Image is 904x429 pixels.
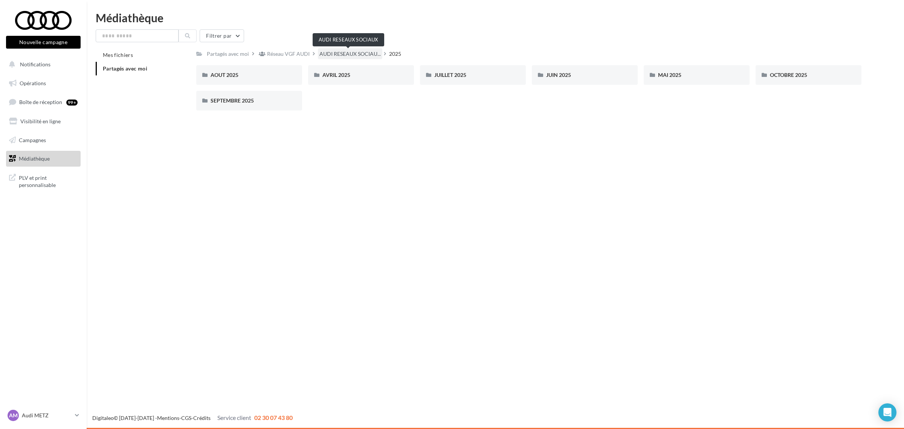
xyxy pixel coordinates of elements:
[313,33,384,46] div: AUDI RESEAUX SOCIAUX
[217,414,251,421] span: Service client
[878,403,896,421] div: Open Intercom Messenger
[267,50,310,58] div: Réseau VGF AUDI
[389,50,401,58] div: 2025
[5,94,82,110] a: Boîte de réception99+
[254,414,293,421] span: 02 30 07 43 80
[103,52,133,58] span: Mes fichiers
[211,72,238,78] span: AOUT 2025
[20,61,50,67] span: Notifications
[434,72,466,78] span: JUILLET 2025
[9,412,18,419] span: AM
[19,136,46,143] span: Campagnes
[103,65,147,72] span: Partagés avec moi
[22,412,72,419] p: Audi METZ
[20,80,46,86] span: Opérations
[546,72,571,78] span: JUIN 2025
[211,97,254,104] span: SEPTEMBRE 2025
[322,72,350,78] span: AVRIL 2025
[193,415,211,421] a: Crédits
[181,415,191,421] a: CGS
[6,408,81,423] a: AM Audi METZ
[20,118,61,124] span: Visibilité en ligne
[157,415,179,421] a: Mentions
[5,170,82,192] a: PLV et print personnalisable
[5,113,82,129] a: Visibilité en ligne
[770,72,807,78] span: OCTOBRE 2025
[200,29,244,42] button: Filtrer par
[19,99,62,105] span: Boîte de réception
[92,415,293,421] span: © [DATE]-[DATE] - - -
[5,75,82,91] a: Opérations
[207,50,249,58] div: Partagés avec moi
[6,36,81,49] button: Nouvelle campagne
[5,151,82,167] a: Médiathèque
[5,132,82,148] a: Campagnes
[19,173,78,189] span: PLV et print personnalisable
[66,100,78,106] div: 99+
[658,72,681,78] span: MAI 2025
[96,12,895,23] div: Médiathèque
[19,155,50,162] span: Médiathèque
[319,50,381,58] span: AUDI RESEAUX SOCIAU...
[92,415,114,421] a: Digitaleo
[5,57,79,72] button: Notifications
